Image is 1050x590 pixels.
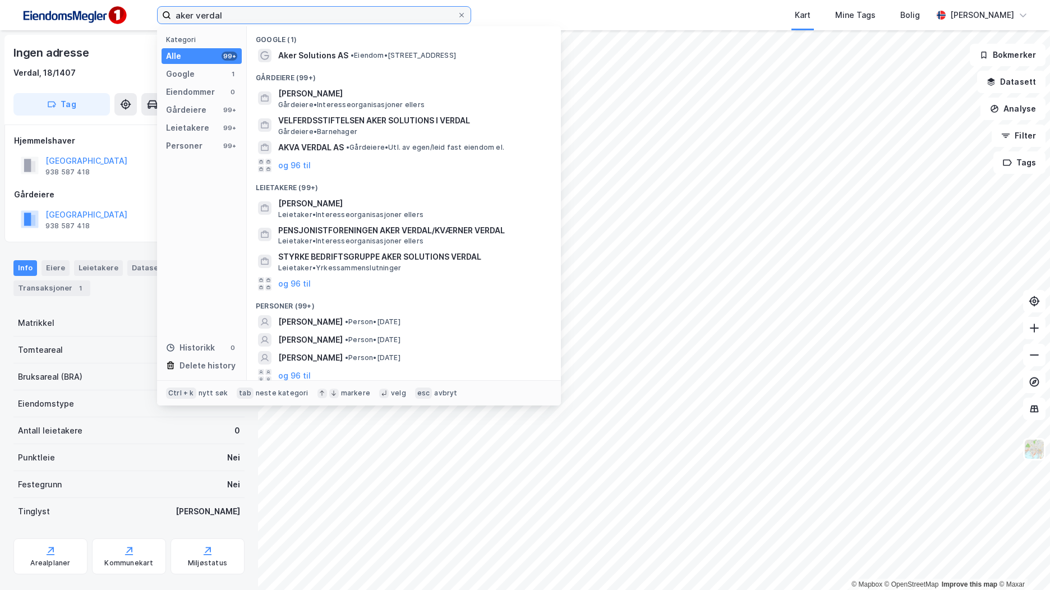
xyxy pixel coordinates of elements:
[977,71,1046,93] button: Datasett
[13,280,90,296] div: Transaksjoner
[42,260,70,276] div: Eiere
[278,250,547,264] span: STYRKE BEDRIFTSGRUPPE AKER SOLUTIONS VERDAL
[247,293,561,313] div: Personer (99+)
[341,389,370,398] div: markere
[18,370,82,384] div: Bruksareal (BRA)
[199,389,228,398] div: nytt søk
[278,333,343,347] span: [PERSON_NAME]
[994,536,1050,590] iframe: Chat Widget
[278,277,311,291] button: og 96 til
[992,125,1046,147] button: Filter
[171,7,457,24] input: Søk på adresse, matrikkel, gårdeiere, leietakere eller personer
[942,580,997,588] a: Improve this map
[30,559,70,568] div: Arealplaner
[222,123,237,132] div: 99+
[247,26,561,47] div: Google (1)
[45,222,90,231] div: 938 587 418
[13,66,76,80] div: Verdal, 18/1407
[345,335,400,344] span: Person • [DATE]
[885,580,939,588] a: OpenStreetMap
[227,478,240,491] div: Nei
[345,353,348,362] span: •
[345,317,400,326] span: Person • [DATE]
[345,317,348,326] span: •
[434,389,457,398] div: avbryt
[278,369,311,382] button: og 96 til
[222,141,237,150] div: 99+
[278,159,311,172] button: og 96 til
[247,64,561,85] div: Gårdeiere (99+)
[228,87,237,96] div: 0
[278,141,344,154] span: AKVA VERDAL AS
[45,168,90,177] div: 938 587 418
[18,478,62,491] div: Festegrunn
[278,197,547,210] span: [PERSON_NAME]
[176,505,240,518] div: [PERSON_NAME]
[18,316,54,330] div: Matrikkel
[179,359,236,372] div: Delete history
[278,100,425,109] span: Gårdeiere • Interesseorganisasjoner ellers
[351,51,354,59] span: •
[18,424,82,437] div: Antall leietakere
[345,353,400,362] span: Person • [DATE]
[13,260,37,276] div: Info
[18,451,55,464] div: Punktleie
[13,44,91,62] div: Ingen adresse
[18,3,130,28] img: F4PB6Px+NJ5v8B7XTbfpPpyloAAAAASUVORK5CYII=
[835,8,876,22] div: Mine Tags
[104,559,153,568] div: Kommunekart
[166,67,195,81] div: Google
[237,388,254,399] div: tab
[227,451,240,464] div: Nei
[351,51,456,60] span: Eiendom • [STREET_ADDRESS]
[415,388,432,399] div: esc
[166,121,209,135] div: Leietakere
[278,87,547,100] span: [PERSON_NAME]
[74,260,123,276] div: Leietakere
[278,127,357,136] span: Gårdeiere • Barnehager
[18,505,50,518] div: Tinglyst
[256,389,308,398] div: neste kategori
[278,114,547,127] span: VELFERDSSTIFTELSEN AKER SOLUTIONS I VERDAL
[278,315,343,329] span: [PERSON_NAME]
[278,224,547,237] span: PENSJONISTFORENINGEN AKER VERDAL/KVÆRNER VERDAL
[222,52,237,61] div: 99+
[166,388,196,399] div: Ctrl + k
[166,85,215,99] div: Eiendommer
[900,8,920,22] div: Bolig
[1024,439,1045,460] img: Z
[278,49,348,62] span: Aker Solutions AS
[851,580,882,588] a: Mapbox
[188,559,227,568] div: Miljøstatus
[228,70,237,79] div: 1
[228,343,237,352] div: 0
[234,424,240,437] div: 0
[14,188,244,201] div: Gårdeiere
[278,237,423,246] span: Leietaker • Interesseorganisasjoner ellers
[278,264,401,273] span: Leietaker • Yrkessammenslutninger
[278,210,423,219] span: Leietaker • Interesseorganisasjoner ellers
[75,283,86,294] div: 1
[13,93,110,116] button: Tag
[18,397,74,411] div: Eiendomstype
[166,341,215,354] div: Historikk
[166,103,206,117] div: Gårdeiere
[391,389,406,398] div: velg
[970,44,1046,66] button: Bokmerker
[247,174,561,195] div: Leietakere (99+)
[980,98,1046,120] button: Analyse
[994,536,1050,590] div: Kontrollprogram for chat
[166,35,242,44] div: Kategori
[18,343,63,357] div: Tomteareal
[127,260,169,276] div: Datasett
[166,49,181,63] div: Alle
[345,335,348,344] span: •
[346,143,349,151] span: •
[993,151,1046,174] button: Tags
[950,8,1014,22] div: [PERSON_NAME]
[278,351,343,365] span: [PERSON_NAME]
[14,134,244,147] div: Hjemmelshaver
[166,139,202,153] div: Personer
[795,8,810,22] div: Kart
[346,143,504,152] span: Gårdeiere • Utl. av egen/leid fast eiendom el.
